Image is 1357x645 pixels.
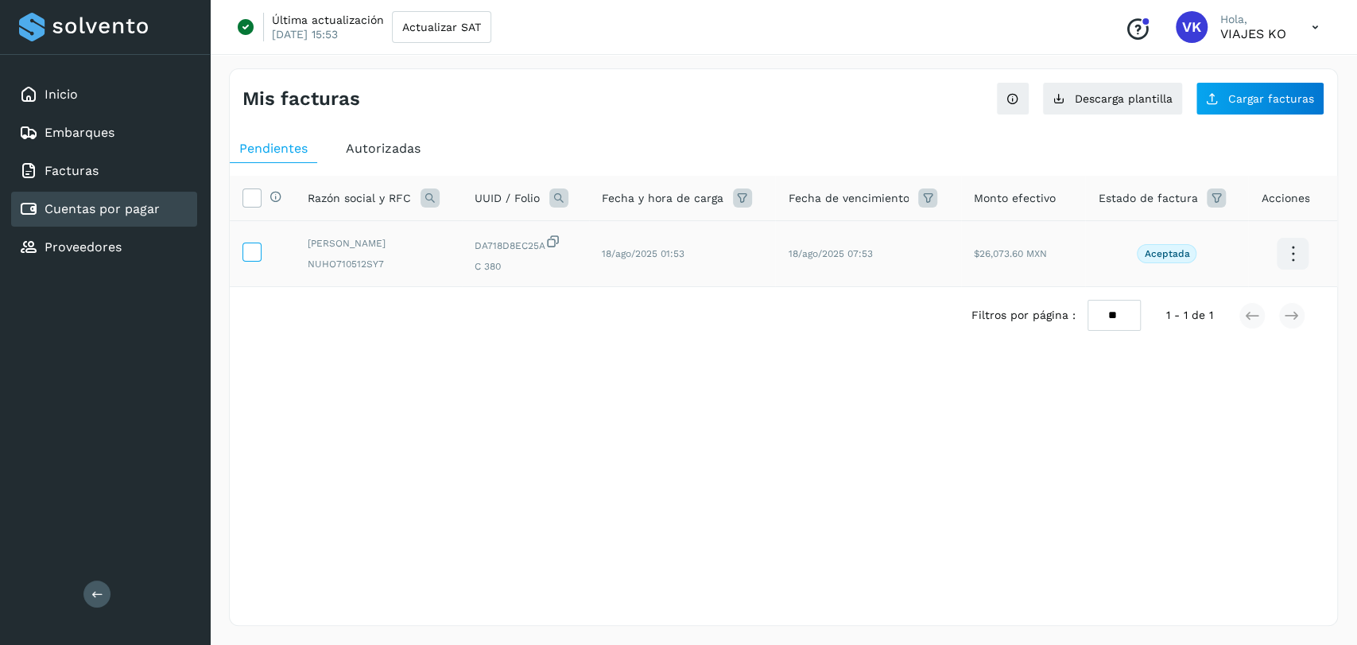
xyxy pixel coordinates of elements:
[1166,307,1213,324] span: 1 - 1 de 1
[402,21,481,33] span: Actualizar SAT
[1228,93,1314,104] span: Cargar facturas
[308,257,449,271] span: NUHO710512SY7
[11,230,197,265] div: Proveedores
[11,153,197,188] div: Facturas
[971,307,1075,324] span: Filtros por página :
[239,141,308,156] span: Pendientes
[45,125,114,140] a: Embarques
[1196,82,1324,115] button: Cargar facturas
[1220,13,1286,26] p: Hola,
[308,190,411,207] span: Razón social y RFC
[392,11,491,43] button: Actualizar SAT
[475,190,540,207] span: UUID / Folio
[788,190,909,207] span: Fecha de vencimiento
[308,236,449,251] span: [PERSON_NAME]
[974,248,1047,259] span: $26,073.60 MXN
[1144,248,1189,259] p: Aceptada
[45,163,99,178] a: Facturas
[242,87,360,111] h4: Mis facturas
[1042,82,1183,115] button: Descarga plantilla
[602,190,723,207] span: Fecha y hora de carga
[1098,190,1197,207] span: Estado de factura
[45,239,122,255] a: Proveedores
[11,115,197,150] div: Embarques
[1220,26,1286,41] p: VIAJES KO
[272,13,384,27] p: Última actualización
[974,190,1056,207] span: Monto efectivo
[475,259,576,274] span: C 380
[475,234,576,253] span: DA718D8EC25A
[602,248,684,259] span: 18/ago/2025 01:53
[45,201,160,216] a: Cuentas por pagar
[45,87,78,102] a: Inicio
[1261,190,1309,207] span: Acciones
[11,77,197,112] div: Inicio
[272,27,338,41] p: [DATE] 15:53
[788,248,872,259] span: 18/ago/2025 07:53
[346,141,421,156] span: Autorizadas
[1075,93,1173,104] span: Descarga plantilla
[11,192,197,227] div: Cuentas por pagar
